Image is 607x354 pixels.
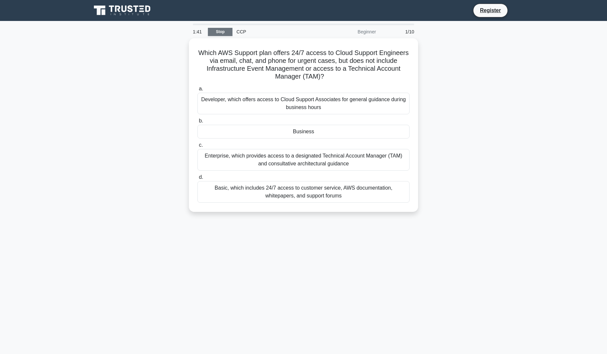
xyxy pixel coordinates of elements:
[197,125,410,139] div: Business
[197,93,410,114] div: Developer, which offers access to Cloud Support Associates for general guidance during business h...
[476,6,505,14] a: Register
[199,86,203,91] span: a.
[380,25,418,38] div: 1/10
[189,25,208,38] div: 1:41
[197,149,410,171] div: Enterprise, which provides access to a designated Technical Account Manager (TAM) and consultativ...
[197,181,410,203] div: Basic, which includes 24/7 access to customer service, AWS documentation, whitepapers, and suppor...
[208,28,232,36] a: Stop
[322,25,380,38] div: Beginner
[199,142,203,148] span: c.
[197,49,410,81] h5: Which AWS Support plan offers 24/7 access to Cloud Support Engineers via email, chat, and phone f...
[199,118,203,123] span: b.
[232,25,322,38] div: CCP
[199,174,203,180] span: d.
